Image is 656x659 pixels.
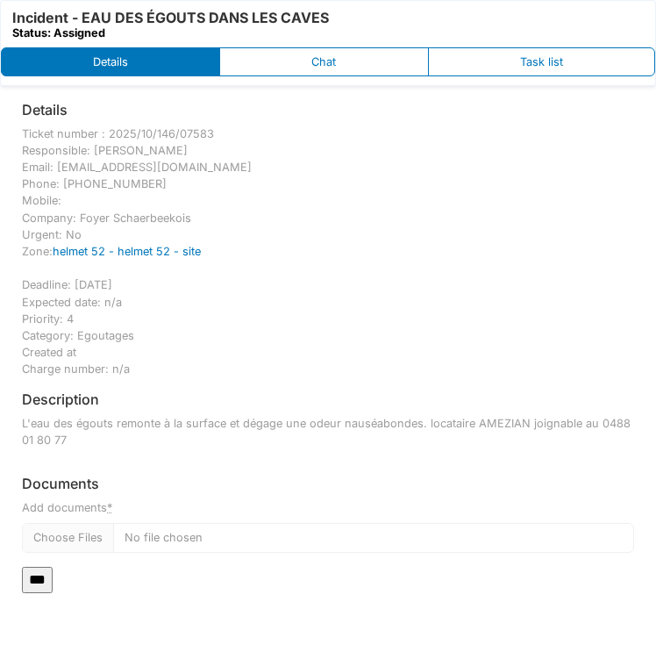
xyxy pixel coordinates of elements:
div: Status: Assigned [12,26,329,39]
h6: Description [22,391,99,408]
abbr: required [107,501,112,514]
label: Add documents [22,499,112,516]
button: Chat [219,47,428,76]
h6: Documents [22,476,634,492]
h6: Incident - EAU DES ÉGOUTS DANS LES CAVES [12,10,329,40]
span: translation missing: en.chat [311,55,336,68]
div: Ticket number : 2025/10/146/07583 Responsible: [PERSON_NAME] Email: [EMAIL_ADDRESS][DOMAIN_NAME] ... [22,125,634,378]
p: L'eau des égouts remonte à la surface et dégage une odeur nauséabondes. locataire AMEZIAN joignab... [22,415,634,448]
a: helmet 52 - helmet 52 - site [53,245,201,258]
h6: Details [22,102,68,118]
button: Task list [428,47,655,76]
div: Basic example [1,47,655,76]
button: Details [1,47,220,76]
